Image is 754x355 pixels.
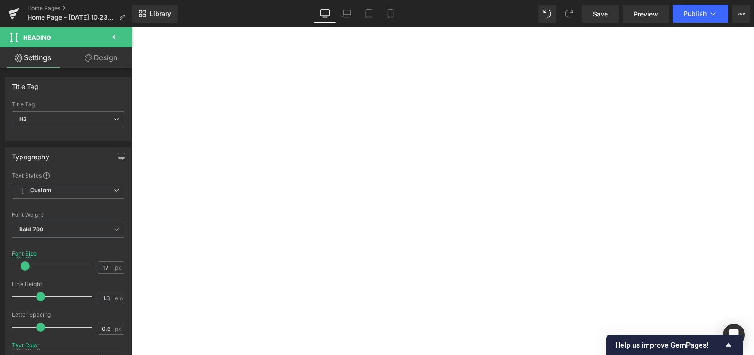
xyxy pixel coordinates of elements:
div: Open Intercom Messenger [723,324,745,346]
a: Laptop [336,5,358,23]
a: Preview [623,5,669,23]
a: Tablet [358,5,380,23]
iframe: To enrich screen reader interactions, please activate Accessibility in Grammarly extension settings [132,27,754,355]
span: Help us improve GemPages! [615,341,723,350]
div: Font Size [12,251,37,257]
div: Title Tag [12,78,39,90]
b: H2 [19,115,27,122]
a: New Library [132,5,178,23]
a: Mobile [380,5,402,23]
button: More [732,5,750,23]
b: Bold 700 [19,226,43,233]
a: Design [68,47,134,68]
div: Title Tag [12,101,124,108]
a: Home Pages [27,5,132,12]
div: Typography [12,148,49,161]
button: Show survey - Help us improve GemPages! [615,339,734,350]
b: Custom [30,187,51,194]
div: Text Color [12,342,40,349]
div: Line Height [12,281,124,287]
span: Preview [634,9,658,19]
div: Letter Spacing [12,312,124,318]
button: Undo [538,5,556,23]
span: Publish [684,10,707,17]
span: Heading [23,34,51,41]
span: Home Page - [DATE] 10:23:57 [27,14,115,21]
button: Redo [560,5,578,23]
span: em [115,295,123,301]
span: Library [150,10,171,18]
span: px [115,326,123,332]
a: Desktop [314,5,336,23]
span: px [115,265,123,271]
div: Font Weight [12,212,124,218]
span: Save [593,9,608,19]
div: Text Styles [12,172,124,179]
button: Publish [673,5,728,23]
